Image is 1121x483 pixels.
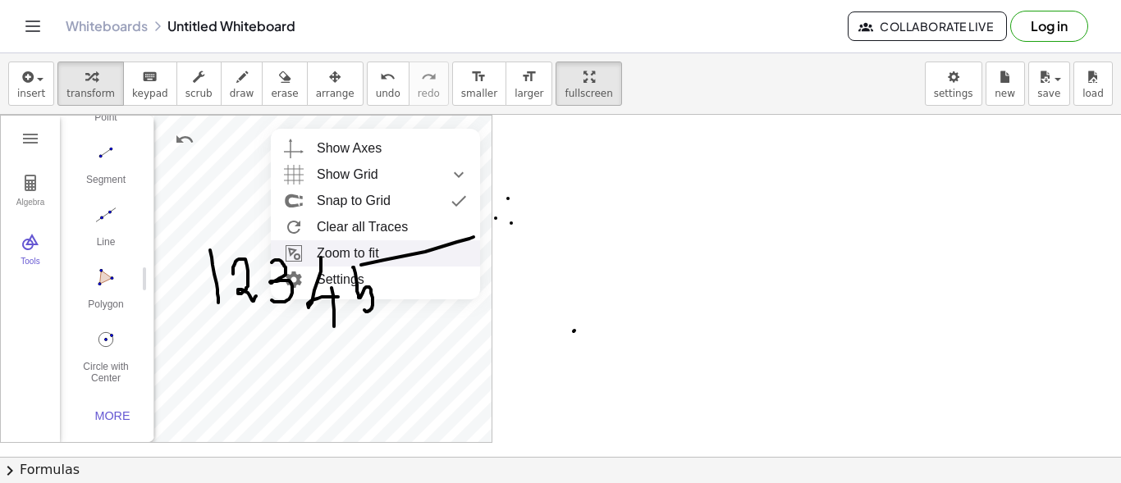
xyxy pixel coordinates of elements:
[279,267,309,293] img: svg+xml;base64,PHN2ZyB4bWxucz0iaHR0cDovL3d3dy53My5vcmcvMjAwMC9zdmciIHdpZHRoPSIyNCIgaGVpZ2h0PSIyNC...
[271,214,480,240] li: Clear all Traces
[506,62,552,106] button: format_sizelarger
[73,361,139,384] div: Circle with Center through Point
[317,188,391,214] div: Snap to Grid
[279,240,309,267] img: svg+xml;base64,PHN2ZyB4bWxucz0iaHR0cDovL3d3dy53My5vcmcvMjAwMC9zdmciIHZpZXdCb3g9IjAgMCAyNCAyNCIgd2...
[20,13,46,39] button: Toggle navigation
[262,62,307,106] button: erase
[154,116,492,442] canvas: Graphics View 1
[515,88,543,99] span: larger
[8,62,54,106] button: insert
[17,88,45,99] span: insert
[73,298,139,321] div: Polygon
[279,214,309,240] img: svg+xml;base64,PHN2ZyB4bWxucz0iaHR0cDovL3d3dy53My5vcmcvMjAwMC9zdmciIHdpZHRoPSIyNCIgaGVpZ2h0PSIyNC...
[421,67,437,87] i: redo
[317,135,382,162] div: Show Axes
[444,162,474,188] img: svg+xml;base64,PHN2ZyB4bWxucz0iaHR0cDovL3d3dy53My5vcmcvMjAwMC9zdmciIHdpZHRoPSIyNCIgaGVpZ2h0PSIyNC...
[986,62,1025,106] button: new
[66,88,115,99] span: transform
[279,162,309,188] img: svg+xml;base64,PHN2ZyB4bWxucz0iaHR0cDovL3d3dy53My5vcmcvMjAwMC9zdmciIGlkPSJzdHlsaW5nYmFyX2dyYXBoaW...
[21,129,40,148] img: Main Menu
[409,62,449,106] button: redoredo
[565,88,612,99] span: fullscreen
[142,67,158,87] i: keyboard
[271,267,480,293] li: Settings
[271,88,298,99] span: erase
[4,198,57,221] div: Algebra
[170,125,199,154] button: Undo
[521,67,537,87] i: format_size
[185,88,213,99] span: scrub
[1010,11,1088,42] button: Log in
[995,88,1015,99] span: new
[176,62,222,106] button: scrub
[279,188,309,214] img: svg+xml;base64,PHN2ZyB4bWxucz0iaHR0cDovL3d3dy53My5vcmcvMjAwMC9zdmciIGlkPSJFYmVuZV8xIiB2aWV3Qm94PS...
[4,257,57,280] div: Tools
[454,124,483,153] button: Settings
[367,62,410,106] button: undoundo
[444,188,474,214] img: svg+xml;base64,PHN2ZyB4bWxucz0iaHR0cDovL3d3dy53My5vcmcvMjAwMC9zdmciIHdpZHRoPSIyNCIgaGVpZ2h0PSIyNC...
[66,18,148,34] a: Whiteboards
[316,88,355,99] span: arrange
[73,201,139,260] button: Line. Select two points or positions
[862,19,993,34] span: Collaborate Live
[73,326,139,385] button: Circle with Center through Point. Select center point, then point on circle
[1028,62,1070,106] button: save
[317,162,378,188] span: Show Grid
[376,88,400,99] span: undo
[1073,62,1113,106] button: load
[307,62,364,106] button: arrange
[230,88,254,99] span: draw
[279,135,309,162] img: svg+xml;base64,PHN2ZyB4bWxucz0iaHR0cDovL3d3dy53My5vcmcvMjAwMC9zdmciIGlkPSJzdHlsaW5nYmFyX2dyYXBoaW...
[471,67,487,87] i: format_size
[73,263,139,322] button: Polygon. Select all vertices, then first vertex again
[452,62,506,106] button: format_sizesmaller
[73,139,139,198] button: Segment. Select two points or positions
[221,62,263,106] button: draw
[73,174,139,197] div: Segment
[73,236,139,259] div: Line
[123,62,177,106] button: keyboardkeypad
[73,112,139,134] div: Point
[418,88,440,99] span: redo
[271,240,480,267] li: Zoom to fit
[380,67,396,87] i: undo
[848,11,1007,41] button: Collaborate Live
[556,62,621,106] button: fullscreen
[1082,88,1104,99] span: load
[86,409,139,422] div: More
[461,88,497,99] span: smaller
[1037,88,1060,99] span: save
[925,62,982,106] button: settings
[57,62,124,106] button: transform
[934,88,973,99] span: settings
[132,88,168,99] span: keypad
[271,162,480,188] li: Show Grid collapsed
